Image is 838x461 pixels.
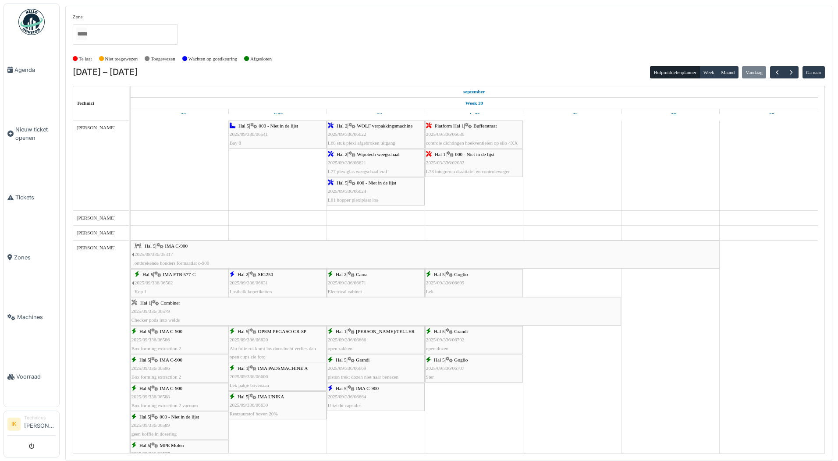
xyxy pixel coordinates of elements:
span: 2025/09/336/06621 [328,160,366,165]
span: 000 - Niet in de lijst [259,123,298,128]
span: Technici [77,100,94,106]
span: Hal 5 [139,443,150,448]
span: Hal 5 [238,329,249,334]
span: 2025/03/336/02082 [426,160,465,165]
div: | [328,122,424,147]
div: | [135,242,718,267]
span: Voorraad [16,372,56,381]
span: Electrical cabinet [328,289,362,294]
div: | [328,270,424,296]
div: | [131,356,227,381]
h2: [DATE] – [DATE] [73,67,138,78]
span: Hal 1 [140,300,151,305]
div: | [426,270,522,296]
div: Technicus [24,415,56,421]
span: Box forming extraction 2 vacuum [131,403,198,408]
a: Agenda [4,40,59,99]
span: IMA UNIKA [258,394,284,399]
a: 22 september 2025 [461,86,487,97]
span: 2025/09/336/06707 [426,365,465,371]
li: IK [7,418,21,431]
span: Hal 2 [238,272,249,277]
span: L81 hopper plexiplaat los [328,197,378,202]
span: open zakken [328,346,352,351]
span: Hal 5 [238,394,249,399]
span: 2025/09/336/06702 [426,337,465,342]
span: Hal 5 [434,357,445,362]
span: Hal 1 [336,329,347,334]
a: Tickets [4,168,59,227]
span: Zones [14,253,56,262]
span: Lek pakje bovenaan [230,383,269,388]
button: Vorige [770,66,785,79]
button: Volgende [784,66,799,79]
span: L73 integreren draaitafel en controleweger [426,169,510,174]
span: 2025/09/336/06541 [230,131,268,137]
span: 2025/09/336/06666 [328,337,366,342]
span: IMA C-900 [160,329,182,334]
div: | [426,327,522,353]
span: OPEM PEGASO CR-8P [258,329,306,334]
span: Bufferstraat [473,123,497,128]
span: MPE Molen [160,443,184,448]
label: Toegewezen [151,55,175,63]
div: | [230,364,326,390]
label: Te laat [79,55,92,63]
div: | [230,270,326,296]
span: IMA C-900 [356,386,379,391]
span: SIG250 [258,272,273,277]
span: 2025/09/336/06588 [131,394,170,399]
span: Goglio [454,357,468,362]
span: Alu folie rol komt los door lucht verlies dan open cups zie foto [230,346,316,359]
a: 27 september 2025 [663,109,678,120]
span: Grandi [454,329,468,334]
span: [PERSON_NAME] [77,125,116,130]
span: ontbrekende houders formaatlat c-900 [135,260,209,266]
span: Hal 5 [336,386,347,391]
label: Zone [73,13,83,21]
span: 2025/09/336/06579 [131,309,170,314]
div: | [230,327,326,361]
span: 2025/09/336/06686 [426,131,465,137]
span: Hal 5 [434,272,445,277]
span: 2025/09/336/06620 [230,337,268,342]
span: piston trekt dozen niet naar benezen [328,374,398,379]
div: | [328,384,424,410]
span: 000 - Niet in de lijst [455,152,494,157]
span: Hal 5 [142,272,153,277]
div: | [230,122,326,147]
span: 2025/09/336/06630 [230,402,268,408]
span: Hal 5 [337,180,348,185]
span: Grandi [356,357,369,362]
a: 23 september 2025 [270,109,285,120]
span: Checker pods into welds [131,317,180,323]
span: Lek [426,289,433,294]
span: open dozen [426,346,448,351]
li: [PERSON_NAME] [24,415,56,433]
span: Combiner [160,300,180,305]
span: Hal 5 [336,357,347,362]
a: Machines [4,287,59,347]
span: 000 - Niet in de lijst [160,414,199,419]
span: Hal 5 [238,123,249,128]
span: Hal 1 [435,152,446,157]
span: 2025/09/336/06582 [135,280,173,285]
span: Box forming extraction 2 [131,346,181,351]
span: L77 plexiglas weegschaal eraf [328,169,387,174]
span: Ster [426,374,434,379]
span: 2025/09/336/06587 [131,451,170,456]
span: Hal 1 [238,365,249,371]
span: Restzuurstof boven 20% [230,411,278,416]
div: | [131,384,227,410]
span: WOLF verpakkingsmachine [357,123,412,128]
span: Hal 2 [336,272,347,277]
span: 2025/09/336/06664 [328,394,366,399]
div: | [230,393,326,418]
span: Uitzicht capsules [328,403,362,408]
span: Hal 5 [139,414,150,419]
span: L68 stuk plexi afgebroken uitgang [328,140,395,145]
div: | [426,356,522,381]
span: IMA FTB 577-C [163,272,195,277]
span: 2025/09/336/06671 [328,280,366,285]
a: 26 september 2025 [565,109,580,120]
